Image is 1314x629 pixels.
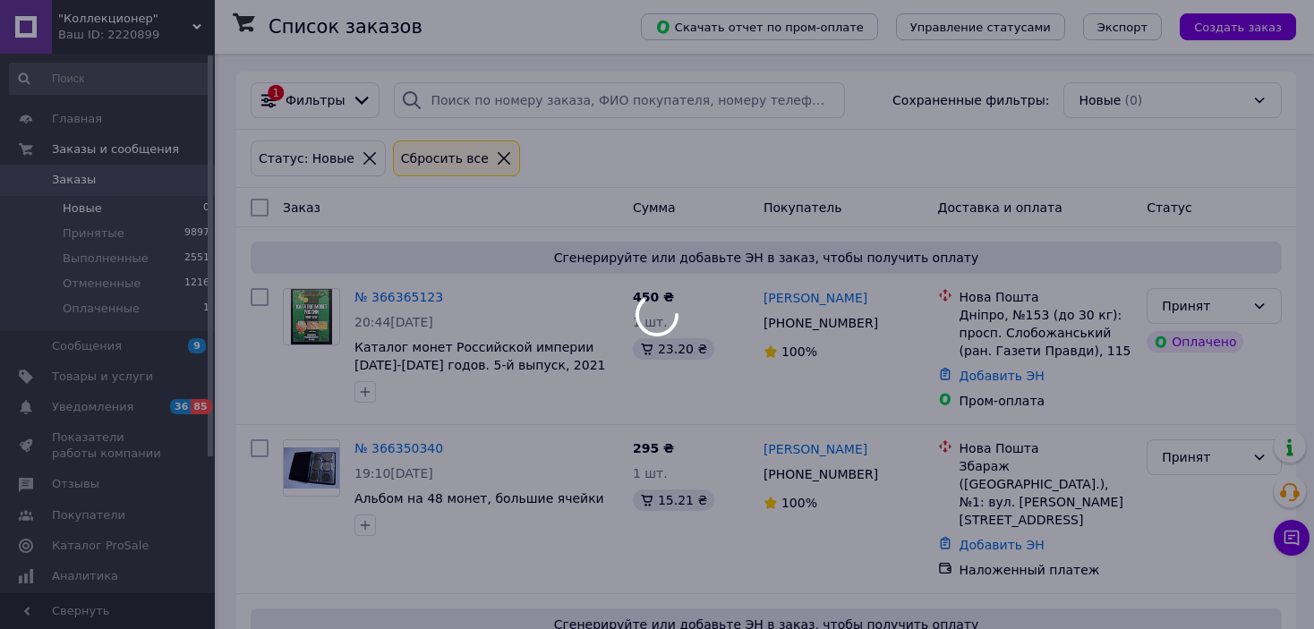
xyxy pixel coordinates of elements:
[354,441,443,455] a: № 366350340
[641,13,878,40] button: Скачать отчет по пром-оплате
[960,439,1133,457] div: Нова Пошта
[1124,93,1142,107] span: (0)
[9,63,211,95] input: Поиск
[63,225,124,242] span: Принятые
[191,399,211,414] span: 85
[960,538,1045,552] a: Добавить ЭН
[764,200,842,215] span: Покупатель
[1162,19,1296,33] a: Создать заказ
[633,290,674,304] span: 450 ₴
[960,392,1133,410] div: Пром-оплата
[781,496,817,510] span: 100%
[52,141,179,157] span: Заказы и сообщения
[52,507,125,523] span: Покупатели
[633,200,676,215] span: Сумма
[354,315,433,329] span: 20:44[DATE]
[188,338,206,353] span: 9
[354,491,604,506] a: Альбом на 48 монет, большие ячейки
[284,447,339,489] img: Фото товару
[258,249,1275,267] span: Сгенерируйте или добавьте ЭН в заказ, чтобы получить оплату
[170,399,191,414] span: 36
[960,288,1133,306] div: Нова Пошта
[283,200,320,215] span: Заказ
[960,561,1133,579] div: Наложенный платеж
[764,316,878,330] span: [PHONE_NUMBER]
[397,149,492,168] div: Сбросить все
[184,251,209,267] span: 2551
[52,399,133,415] span: Уведомления
[203,301,209,317] span: 1
[892,91,1049,109] span: Сохраненные фильтры:
[1079,91,1121,109] span: Новые
[1274,520,1310,556] button: Чат с покупателем
[63,301,140,317] span: Оплаченные
[291,289,333,344] img: Фото товару
[633,338,714,360] div: 23.20 ₴
[52,429,166,462] span: Показатели работы компании
[394,82,844,118] input: Поиск по номеру заказа, ФИО покупателя, номеру телефона, Email, номеру накладной
[764,289,867,307] a: [PERSON_NAME]
[1162,447,1245,467] div: Принят
[63,200,102,217] span: Новые
[960,369,1045,383] a: Добавить ЭН
[960,306,1133,360] div: Дніпро, №153 (до 30 кг): просп. Слобожанський (ран. Газети Правди), 115
[52,111,102,127] span: Главная
[1147,331,1243,353] div: Оплачено
[52,568,118,584] span: Аналитика
[354,340,605,390] a: Каталог монет Российской империи [DATE]-[DATE] годов. 5-й выпуск, 2021 г.
[655,19,864,35] span: Скачать отчет по пром-оплате
[286,91,345,109] span: Фильтры
[63,251,149,267] span: Выполненные
[184,276,209,292] span: 1216
[910,21,1051,34] span: Управление статусами
[255,149,358,168] div: Статус: Новые
[633,441,674,455] span: 295 ₴
[960,457,1133,529] div: Збараж ([GEOGRAPHIC_DATA].), №1: вул. [PERSON_NAME][STREET_ADDRESS]
[633,489,714,511] div: 15.21 ₴
[1147,200,1192,215] span: Статус
[58,27,215,43] div: Ваш ID: 2220899
[1097,21,1148,34] span: Экспорт
[633,466,668,480] span: 1 шт.
[283,288,340,345] a: Фото товару
[354,466,433,480] span: 19:10[DATE]
[203,200,209,217] span: 0
[1083,13,1162,40] button: Экспорт
[1180,13,1296,40] button: Создать заказ
[52,369,153,385] span: Товары и услуги
[764,440,867,458] a: [PERSON_NAME]
[63,276,141,292] span: Отмененные
[269,16,422,38] h1: Список заказов
[938,200,1062,215] span: Доставка и оплата
[896,13,1065,40] button: Управление статусами
[633,315,668,329] span: 1 шт.
[781,344,817,359] span: 100%
[52,538,149,554] span: Каталог ProSale
[354,290,443,304] a: № 366365123
[764,467,878,481] span: [PHONE_NUMBER]
[1194,21,1282,34] span: Создать заказ
[184,225,209,242] span: 9897
[52,172,96,188] span: Заказы
[283,439,340,497] a: Фото товару
[52,338,122,354] span: Сообщения
[1162,296,1245,316] div: Принят
[52,476,99,492] span: Отзывы
[58,11,192,27] span: "Коллекционер"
